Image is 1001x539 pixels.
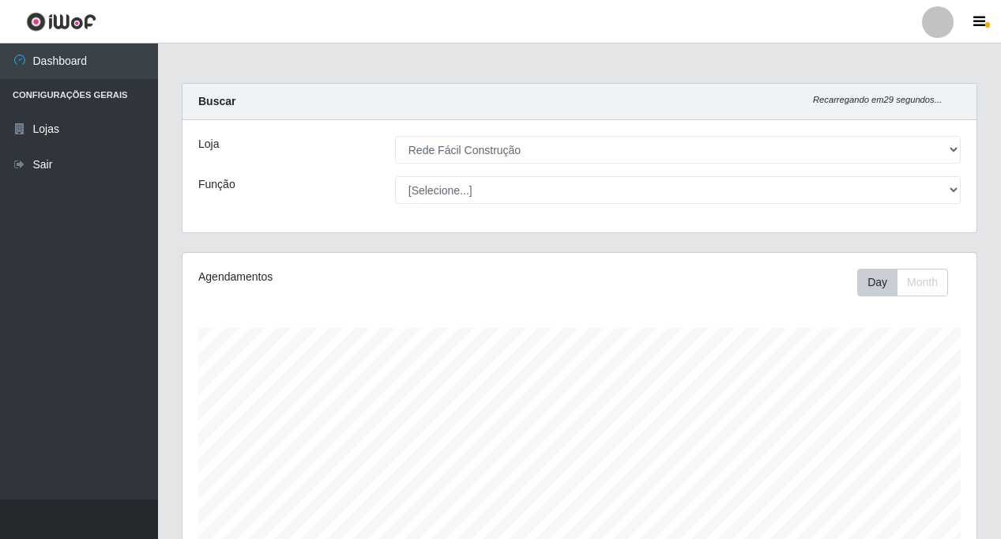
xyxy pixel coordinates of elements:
[198,95,235,107] strong: Buscar
[857,269,948,296] div: First group
[813,95,942,104] i: Recarregando em 29 segundos...
[198,269,502,285] div: Agendamentos
[857,269,961,296] div: Toolbar with button groups
[857,269,898,296] button: Day
[897,269,948,296] button: Month
[198,136,219,153] label: Loja
[198,176,235,193] label: Função
[26,12,96,32] img: CoreUI Logo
